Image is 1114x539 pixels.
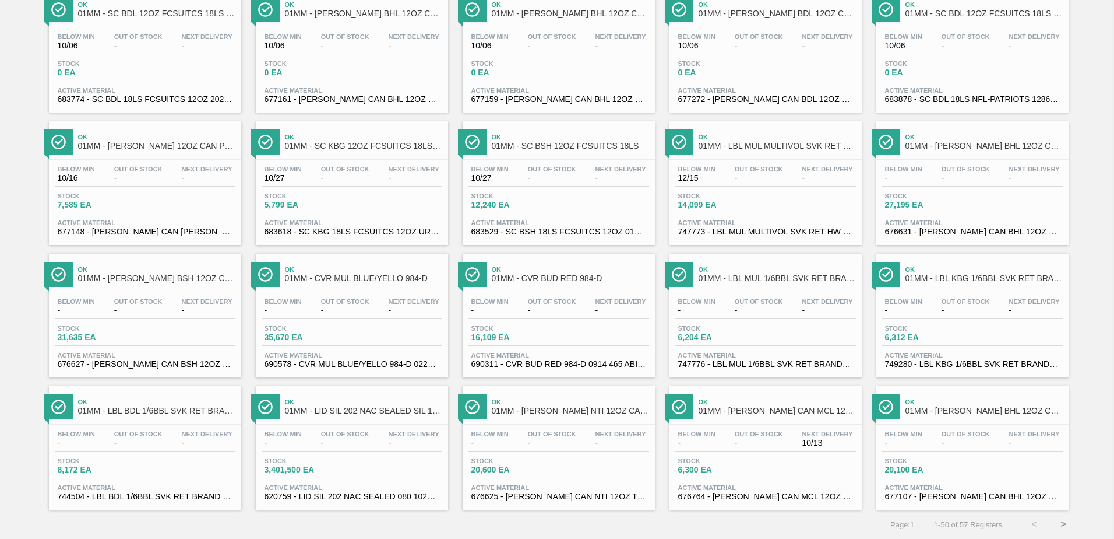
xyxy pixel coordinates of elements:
span: Stock [471,60,553,67]
span: Out Of Stock [114,298,163,305]
span: 12/15 [678,174,715,183]
span: Stock [265,325,346,332]
span: Next Delivery [595,430,646,437]
span: 6,300 EA [678,466,760,474]
span: Below Min [885,166,922,173]
span: Ok [78,1,235,8]
span: 10/16 [58,174,95,183]
span: Active Material [58,219,232,226]
span: Next Delivery [802,166,853,173]
span: Stock [885,192,967,199]
span: 0 EA [885,68,967,77]
img: Ícone [672,267,686,282]
span: Below Min [58,166,95,173]
span: Stock [678,192,760,199]
span: Stock [885,325,967,332]
span: 01MM - SC BDL 12OZ FCSUITCS 18LS NFL PATRIOTS [905,9,1063,18]
span: - [942,306,990,315]
span: Below Min [265,166,302,173]
span: Active Material [58,484,232,491]
img: Ícone [672,135,686,149]
span: 27,195 EA [885,201,967,209]
span: 677107 - CARR CAN BHL 12OZ TWNSTK 30/12 CAN 0724 [885,492,1060,501]
span: 676631 - CARR CAN BHL 12OZ CAN PK 12/12 CAN 0123 [885,228,1060,236]
span: Active Material [678,219,853,226]
span: Active Material [265,219,439,226]
span: - [321,439,369,447]
span: Out Of Stock [114,33,163,40]
span: - [528,439,576,447]
span: Ok [905,398,1063,405]
span: Next Delivery [1009,298,1060,305]
img: Ícone [465,400,480,414]
span: 01MM - CARR BHL 12OZ CAN 12/12 CAN PK FARMING PROMO [492,9,649,18]
span: 01MM - CARR BHL 12OZ CAN TWNSTK 30/12 CAN AQUEOUS [905,407,1063,415]
span: - [471,439,509,447]
span: 01MM - LBL KBG 1/6BBL SVK RET BRAND PPS #4 [905,274,1063,283]
span: Next Delivery [389,33,439,40]
span: 01MM - CVR MUL BLUE/YELLO 984-D [285,274,442,283]
span: Out Of Stock [321,298,369,305]
img: Ícone [672,400,686,414]
span: Next Delivery [595,33,646,40]
span: Next Delivery [182,298,232,305]
span: Stock [471,457,553,464]
button: > [1049,510,1078,539]
span: Out Of Stock [114,430,163,437]
span: Active Material [678,484,853,491]
span: Active Material [471,87,646,94]
span: - [389,174,439,183]
span: 747773 - LBL MUL MULTIVOL SVK RET HW 5.0% PPS 022 [678,228,853,236]
span: 01MM - LBL MUL MULTIVOL SVK RET HW PPS #3 5.0% [699,142,856,150]
span: Next Delivery [182,33,232,40]
img: Ícone [258,400,273,414]
a: ÍconeOk01MM - LID SIL 202 NAC SEALED SIL 1021Below Min-Out Of Stock-Next Delivery-Stock3,401,500 ... [247,377,454,510]
span: 10/27 [471,174,509,183]
span: - [595,41,646,50]
span: Next Delivery [1009,430,1060,437]
span: - [1009,41,1060,50]
span: Active Material [265,87,439,94]
span: 01MM - SC KBG 12OZ FCSUITCS 18LS - VBI [285,142,442,150]
span: Stock [471,325,553,332]
span: - [528,174,576,183]
a: ÍconeOk01MM - LBL MUL MULTIVOL SVK RET HW PPS #3 5.0%Below Min12/15Out Of Stock-Next Delivery-Sto... [661,113,868,245]
img: Ícone [465,135,480,149]
span: - [528,41,576,50]
span: Stock [265,60,346,67]
img: Ícone [465,267,480,282]
span: - [114,439,163,447]
span: - [321,174,369,183]
span: Out Of Stock [735,33,783,40]
span: Ok [699,398,856,405]
span: Active Material [885,352,1060,359]
span: 683618 - SC KBG 18LS FCSUITCS 12OZ URL AND QR COD [265,228,439,236]
span: - [471,306,509,315]
span: Below Min [265,430,302,437]
span: - [182,41,232,50]
img: Ícone [258,135,273,149]
span: Active Material [885,87,1060,94]
a: ÍconeOk01MM - [PERSON_NAME] BHL 12OZ CAN CAN PK 12/12 CANBelow Min-Out Of Stock-Next Delivery-Sto... [868,113,1074,245]
span: 10/06 [885,41,922,50]
span: Next Delivery [1009,166,1060,173]
span: 749280 - LBL KBG 1/6BBL SVK RET BRAND PPS 0123 #4 [885,360,1060,369]
span: Stock [58,192,139,199]
span: 01MM - CARR BDL 12OZ CAN TWNSTK 30/12 CAN NFL-GENERIC SHIELD [699,9,856,18]
span: 5,799 EA [265,201,346,209]
span: 0 EA [265,68,346,77]
span: Active Material [58,352,232,359]
img: Ícone [51,2,66,17]
img: Ícone [51,135,66,149]
span: Out Of Stock [735,166,783,173]
span: Stock [885,457,967,464]
span: 01MM - CARR BSH 12OZ CAN CAN PK 12/12 CAN [78,274,235,283]
span: - [1009,306,1060,315]
span: Below Min [58,298,95,305]
span: - [735,174,783,183]
span: Stock [58,457,139,464]
a: ÍconeOk01MM - [PERSON_NAME] 12OZ CAN PK 12/12 MILITARY PROMOBelow Min10/16Out Of Stock-Next Deliv... [40,113,247,245]
span: - [942,439,990,447]
span: Stock [471,192,553,199]
span: Ok [699,1,856,8]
